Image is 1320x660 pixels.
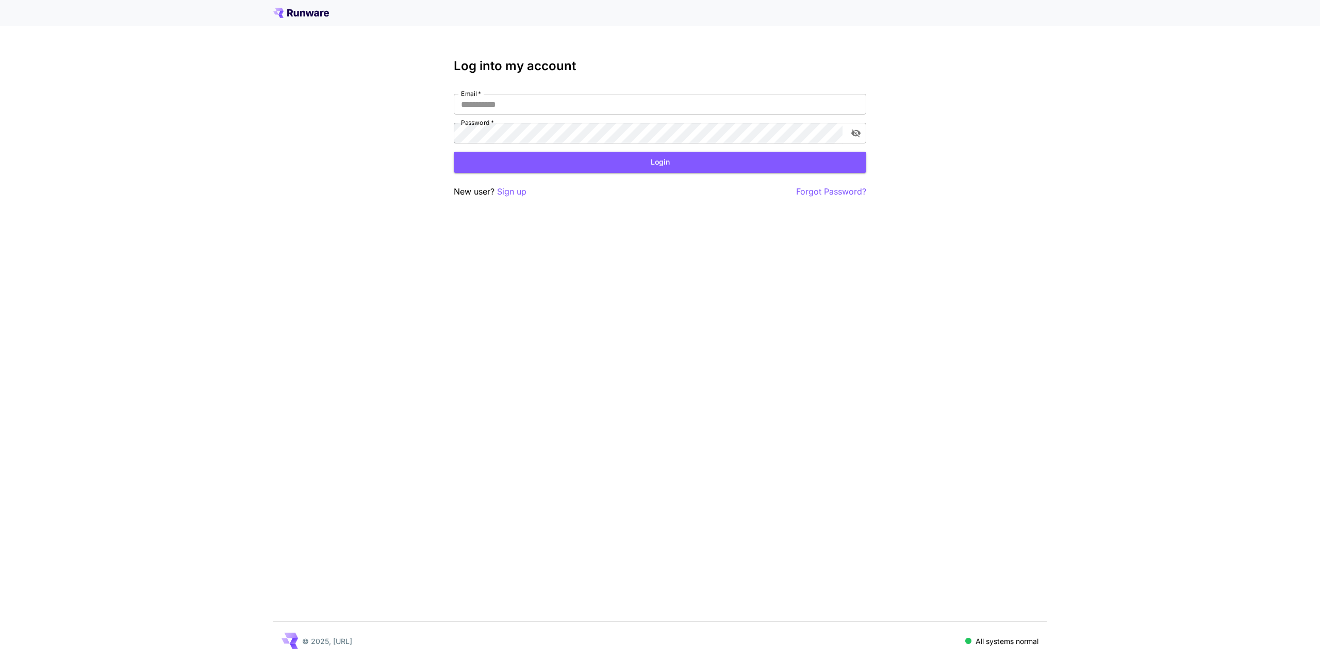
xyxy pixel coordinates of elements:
[454,152,866,173] button: Login
[454,59,866,73] h3: Log into my account
[302,636,352,647] p: © 2025, [URL]
[461,118,494,127] label: Password
[976,636,1038,647] p: All systems normal
[461,89,481,98] label: Email
[454,185,526,198] p: New user?
[497,185,526,198] button: Sign up
[796,185,866,198] button: Forgot Password?
[847,124,865,142] button: toggle password visibility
